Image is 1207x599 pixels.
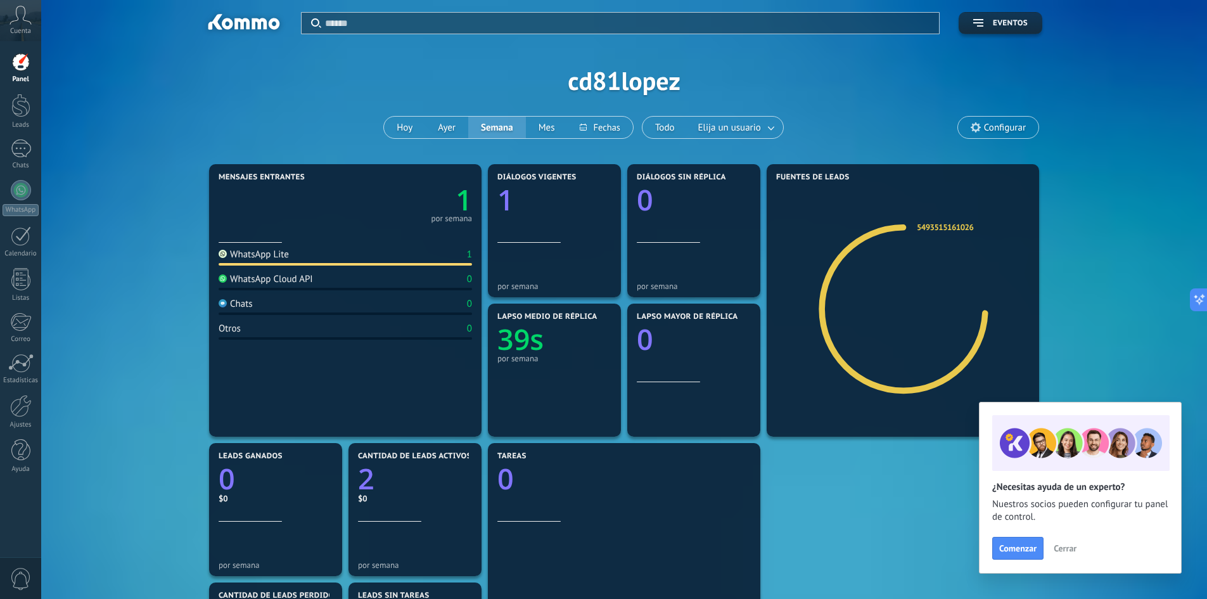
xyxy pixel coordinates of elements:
div: 0 [467,298,472,310]
span: Eventos [993,19,1028,28]
button: Elija un usuario [687,117,783,138]
img: Chats [219,299,227,307]
div: por semana [431,216,472,222]
div: Otros [219,323,241,335]
div: por semana [219,560,333,570]
div: Ayuda [3,465,39,473]
span: Lapso mayor de réplica [637,312,738,321]
span: Cuenta [10,27,31,35]
button: Hoy [384,117,425,138]
div: $0 [219,493,333,504]
div: 0 [467,273,472,285]
span: Leads ganados [219,452,283,461]
img: WhatsApp Cloud API [219,274,227,283]
div: por semana [497,354,611,363]
span: Cantidad de leads activos [358,452,471,461]
div: Correo [3,335,39,344]
span: Elija un usuario [696,119,763,136]
div: 0 [467,323,472,335]
button: Mes [526,117,568,138]
div: Chats [3,162,39,170]
a: 0 [497,460,751,498]
span: Configurar [984,122,1026,133]
div: WhatsApp Lite [219,248,289,261]
h2: ¿Necesitas ayuda de un experto? [992,481,1168,493]
text: 0 [637,181,653,219]
text: 0 [219,460,235,498]
span: Nuestros socios pueden configurar tu panel de control. [992,498,1168,524]
div: Panel [3,75,39,84]
span: Lapso medio de réplica [497,312,597,321]
span: Diálogos vigentes [497,173,577,182]
span: Cerrar [1054,544,1076,553]
div: Listas [3,294,39,302]
text: 0 [637,320,653,359]
text: 0 [497,460,514,498]
div: Leads [3,121,39,129]
span: Mensajes entrantes [219,173,305,182]
div: $0 [358,493,472,504]
div: por semana [358,560,472,570]
button: Semana [468,117,526,138]
img: WhatsApp Lite [219,250,227,258]
span: Comenzar [999,544,1037,553]
div: Chats [219,298,253,310]
span: Tareas [497,452,527,461]
button: Fechas [567,117,632,138]
button: Cerrar [1048,539,1082,558]
div: por semana [637,281,751,291]
div: Ajustes [3,421,39,429]
button: Comenzar [992,537,1044,560]
a: 5493515161026 [917,222,973,233]
text: 39s [497,320,544,359]
div: 1 [467,248,472,261]
div: WhatsApp Cloud API [219,273,313,285]
div: por semana [497,281,611,291]
a: 0 [219,460,333,498]
text: 2 [358,460,374,498]
div: Estadísticas [3,377,39,385]
button: Eventos [959,12,1042,34]
text: 1 [497,181,514,219]
span: Fuentes de leads [776,173,850,182]
a: 1 [345,181,472,219]
div: Calendario [3,250,39,258]
text: 1 [456,181,472,219]
div: WhatsApp [3,204,39,216]
a: 2 [358,460,472,498]
button: Todo [642,117,687,138]
span: Diálogos sin réplica [637,173,726,182]
button: Ayer [425,117,468,138]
